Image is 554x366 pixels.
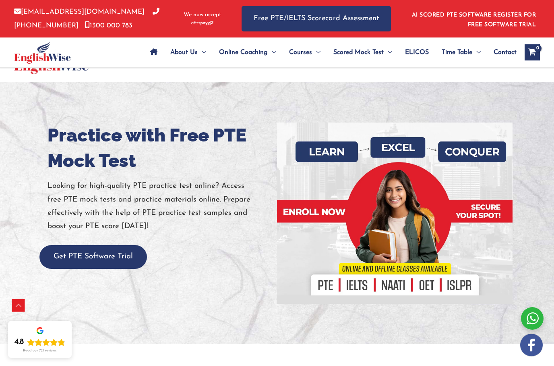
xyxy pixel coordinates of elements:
span: Menu Toggle [268,38,276,67]
a: Contact [487,38,517,67]
span: Courses [289,38,312,67]
a: Online CoachingMenu Toggle [213,38,283,67]
p: Looking for high-quality PTE practice test online? Access free PTE mock tests and practice materi... [48,179,271,233]
img: Afterpay-Logo [191,21,213,25]
img: white-facebook.png [520,334,543,356]
span: Online Coaching [219,38,268,67]
span: ELICOS [405,38,429,67]
div: 4.8 [14,337,24,347]
a: ELICOS [399,38,435,67]
a: AI SCORED PTE SOFTWARE REGISTER FOR FREE SOFTWARE TRIAL [412,12,536,28]
span: Scored Mock Test [333,38,384,67]
a: [EMAIL_ADDRESS][DOMAIN_NAME] [14,8,145,15]
button: Get PTE Software Trial [39,245,147,269]
a: About UsMenu Toggle [164,38,213,67]
span: Menu Toggle [384,38,392,67]
a: Get PTE Software Trial [39,253,147,260]
a: 1300 000 783 [85,22,132,29]
h1: Practice with Free PTE Mock Test [48,123,271,173]
span: We now accept [184,11,221,19]
span: Menu Toggle [312,38,320,67]
a: CoursesMenu Toggle [283,38,327,67]
span: Time Table [442,38,472,67]
img: cropped-ew-logo [14,42,71,64]
div: Rating: 4.8 out of 5 [14,337,65,347]
nav: Site Navigation: Main Menu [144,38,517,67]
span: Menu Toggle [472,38,481,67]
a: View Shopping Cart, empty [525,44,540,60]
a: Scored Mock TestMenu Toggle [327,38,399,67]
a: [PHONE_NUMBER] [14,8,159,29]
aside: Header Widget 1 [407,6,540,32]
a: Time TableMenu Toggle [435,38,487,67]
span: Contact [494,38,517,67]
div: Read our 721 reviews [23,349,57,353]
span: About Us [170,38,198,67]
span: Menu Toggle [198,38,206,67]
a: Free PTE/IELTS Scorecard Assessment [242,6,391,31]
